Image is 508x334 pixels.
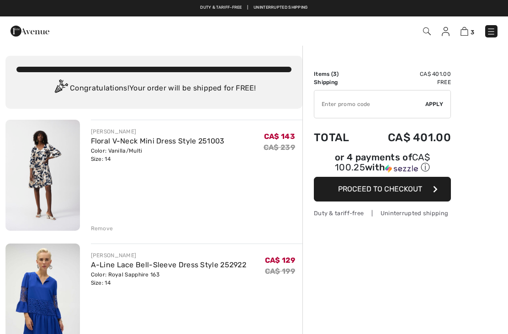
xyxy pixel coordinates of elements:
[264,132,295,141] span: CA$ 143
[11,22,49,40] img: 1ère Avenue
[91,270,247,287] div: Color: Royal Sapphire 163 Size: 14
[385,164,418,173] img: Sezzle
[91,127,225,136] div: [PERSON_NAME]
[423,27,431,35] img: Search
[333,71,337,77] span: 3
[314,78,363,86] td: Shipping
[91,147,225,163] div: Color: Vanilla/Multi Size: 14
[91,260,247,269] a: A-Line Lace Bell-Sleeve Dress Style 252922
[425,100,444,108] span: Apply
[338,185,422,193] span: Proceed to Checkout
[442,27,450,36] img: My Info
[314,90,425,118] input: Promo code
[314,153,451,177] div: or 4 payments ofCA$ 100.25withSezzle Click to learn more about Sezzle
[91,224,113,233] div: Remove
[314,70,363,78] td: Items ( )
[363,70,451,78] td: CA$ 401.00
[314,209,451,217] div: Duty & tariff-free | Uninterrupted shipping
[52,80,70,98] img: Congratulation2.svg
[471,29,474,36] span: 3
[265,267,295,276] s: CA$ 199
[314,177,451,201] button: Proceed to Checkout
[335,152,430,173] span: CA$ 100.25
[363,122,451,153] td: CA$ 401.00
[16,80,291,98] div: Congratulations! Your order will be shipped for FREE!
[460,26,474,37] a: 3
[91,251,247,260] div: [PERSON_NAME]
[363,78,451,86] td: Free
[264,143,295,152] s: CA$ 239
[314,122,363,153] td: Total
[11,26,49,35] a: 1ère Avenue
[314,153,451,174] div: or 4 payments of with
[487,27,496,36] img: Menu
[460,27,468,36] img: Shopping Bag
[265,256,295,265] span: CA$ 129
[5,120,80,231] img: Floral V-Neck Mini Dress Style 251003
[91,137,225,145] a: Floral V-Neck Mini Dress Style 251003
